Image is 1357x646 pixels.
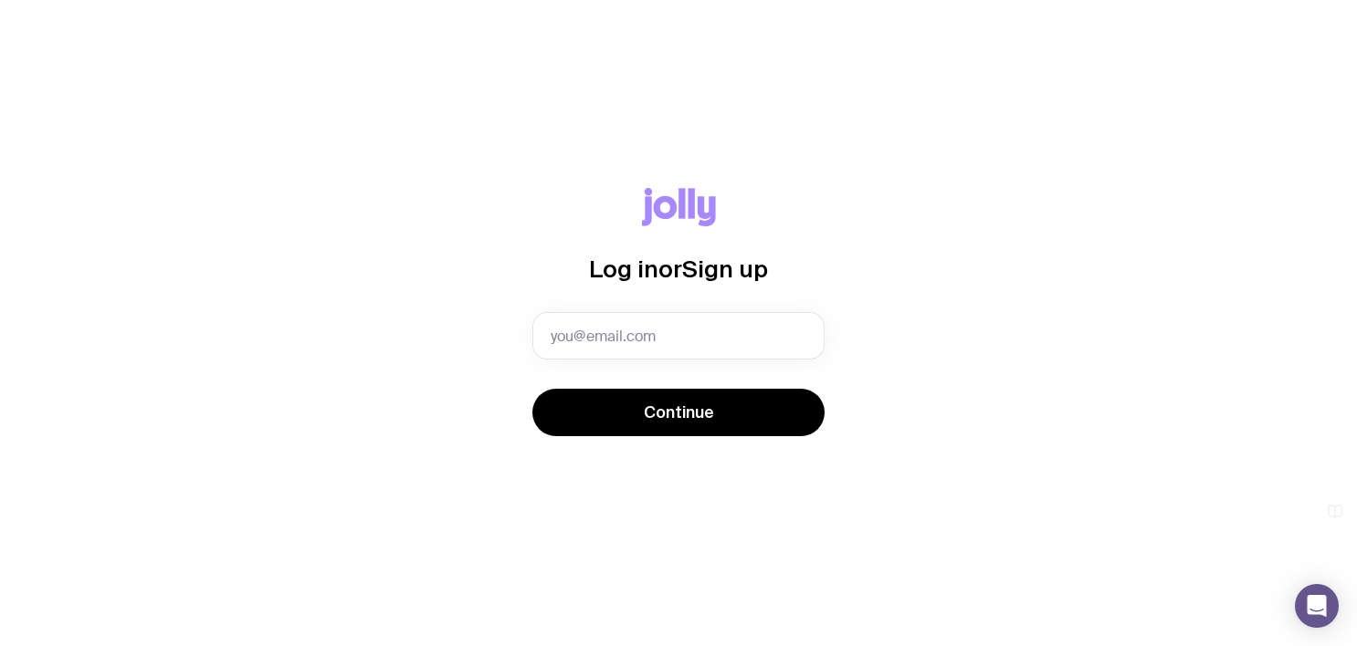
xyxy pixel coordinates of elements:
[658,255,682,282] span: or
[1295,584,1339,628] div: Open Intercom Messenger
[682,255,768,282] span: Sign up
[532,312,825,359] input: you@email.com
[644,401,714,423] span: Continue
[589,255,658,282] span: Log in
[532,389,825,436] button: Continue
